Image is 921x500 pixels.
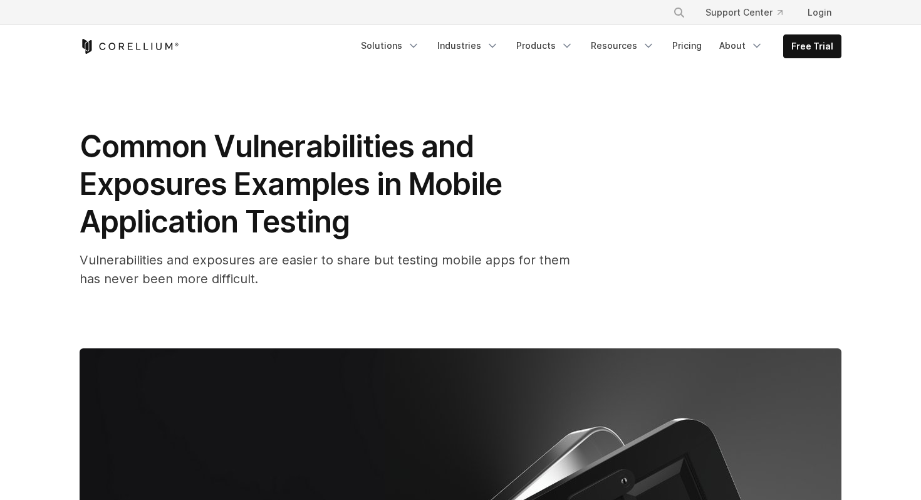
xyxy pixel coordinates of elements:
[430,34,506,57] a: Industries
[353,34,841,58] div: Navigation Menu
[80,128,502,240] span: Common Vulnerabilities and Exposures Examples in Mobile Application Testing
[80,39,179,54] a: Corellium Home
[658,1,841,24] div: Navigation Menu
[583,34,662,57] a: Resources
[668,1,690,24] button: Search
[509,34,581,57] a: Products
[784,35,841,58] a: Free Trial
[80,253,570,286] span: Vulnerabilities and exposures are easier to share but testing mobile apps for them has never been...
[353,34,427,57] a: Solutions
[712,34,771,57] a: About
[665,34,709,57] a: Pricing
[695,1,793,24] a: Support Center
[798,1,841,24] a: Login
